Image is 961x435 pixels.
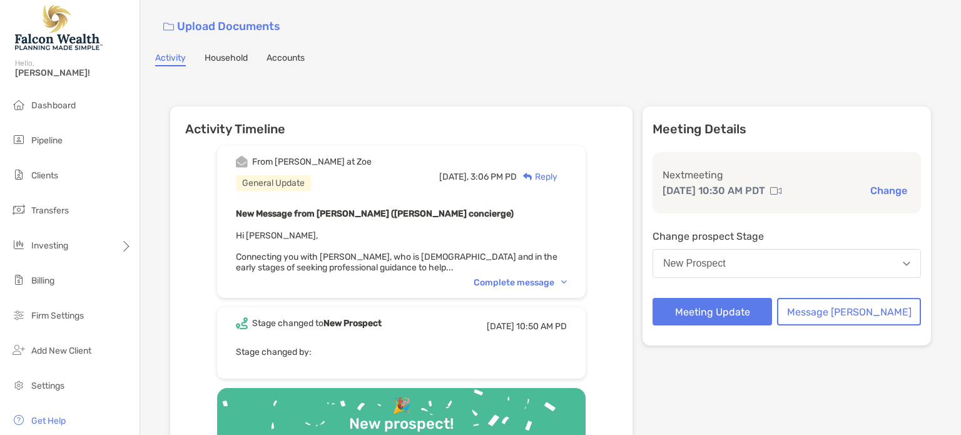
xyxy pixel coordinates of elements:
div: New prospect! [344,415,459,433]
img: Reply icon [523,173,532,181]
span: [DATE] [487,321,514,332]
p: Next meeting [663,167,911,183]
img: button icon [163,23,174,31]
img: settings icon [11,377,26,392]
span: Settings [31,381,64,391]
b: New Prospect [323,318,382,329]
div: From [PERSON_NAME] at Zoe [252,156,372,167]
span: [DATE], [439,171,469,182]
a: Activity [155,53,186,66]
span: Clients [31,170,58,181]
img: Falcon Wealth Planning Logo [15,5,103,50]
span: Billing [31,275,54,286]
img: get-help icon [11,412,26,427]
img: clients icon [11,167,26,182]
div: 🎉 [387,397,416,415]
button: Change [867,184,911,197]
span: 10:50 AM PD [516,321,567,332]
span: Dashboard [31,100,76,111]
div: Complete message [474,277,567,288]
img: firm-settings icon [11,307,26,322]
img: investing icon [11,237,26,252]
div: New Prospect [663,258,726,269]
p: Meeting Details [653,121,921,137]
img: transfers icon [11,202,26,217]
span: Get Help [31,416,66,426]
button: New Prospect [653,249,921,278]
button: Message [PERSON_NAME] [777,298,921,325]
img: communication type [770,186,781,196]
a: Upload Documents [155,13,288,40]
span: Pipeline [31,135,63,146]
a: Accounts [267,53,305,66]
span: Add New Client [31,345,91,356]
p: [DATE] 10:30 AM PDT [663,183,765,198]
img: pipeline icon [11,132,26,147]
span: Investing [31,240,68,251]
span: [PERSON_NAME]! [15,68,132,78]
button: Meeting Update [653,298,772,325]
div: Stage changed to [252,318,382,329]
a: Household [205,53,248,66]
img: Event icon [236,156,248,168]
p: Stage changed by: [236,344,567,360]
div: General Update [236,175,311,191]
span: Hi [PERSON_NAME], Connecting you with [PERSON_NAME], who is [DEMOGRAPHIC_DATA] and in the early s... [236,230,557,273]
img: billing icon [11,272,26,287]
img: Event icon [236,317,248,329]
div: Reply [517,170,557,183]
b: New Message from [PERSON_NAME] ([PERSON_NAME] concierge) [236,208,514,219]
span: 3:06 PM PD [470,171,517,182]
img: Open dropdown arrow [903,262,910,266]
img: Chevron icon [561,280,567,284]
img: add_new_client icon [11,342,26,357]
span: Transfers [31,205,69,216]
span: Firm Settings [31,310,84,321]
img: dashboard icon [11,97,26,112]
p: Change prospect Stage [653,228,921,244]
h6: Activity Timeline [170,106,633,136]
